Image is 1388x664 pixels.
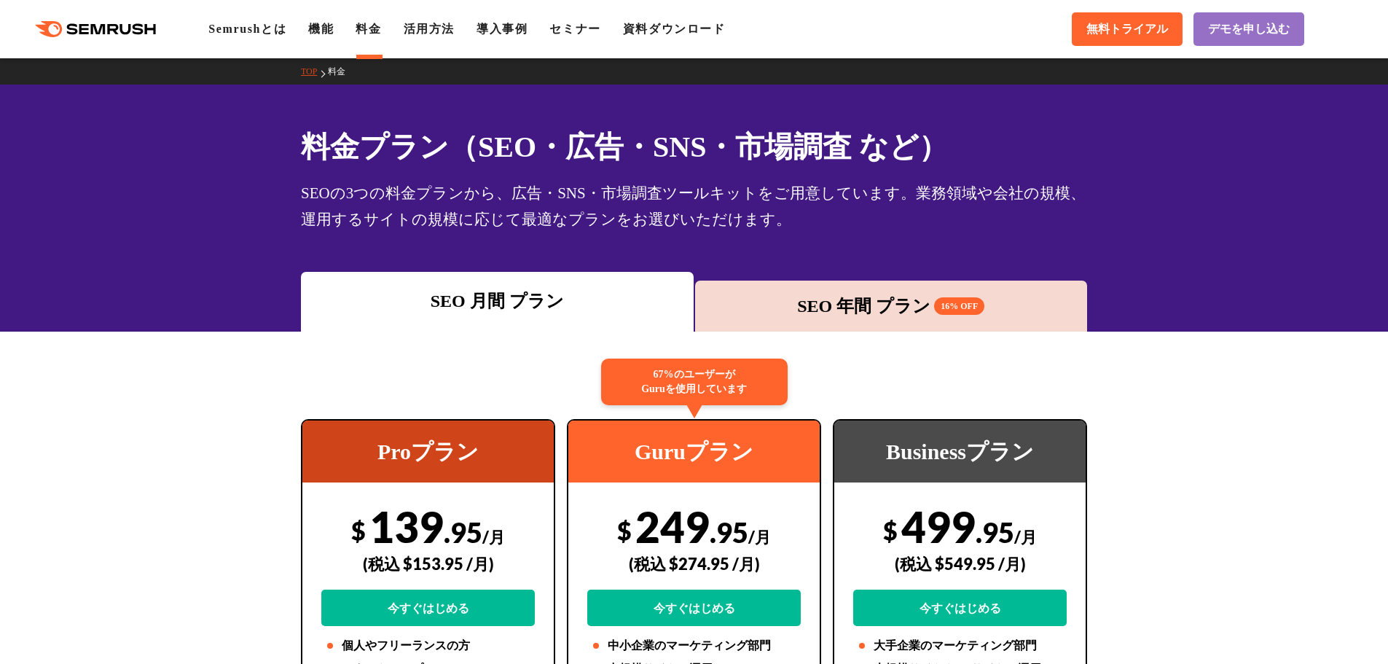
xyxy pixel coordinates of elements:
a: 料金 [356,23,381,35]
div: SEOの3つの料金プランから、広告・SNS・市場調査ツールキットをご用意しています。業務領域や会社の規模、運用するサイトの規模に応じて最適なプランをお選びいただけます。 [301,180,1087,233]
span: /月 [748,527,771,547]
span: .95 [444,515,482,549]
span: .95 [976,515,1014,549]
li: 中小企業のマーケティング部門 [587,637,801,655]
div: (税込 $153.95 /月) [321,538,535,590]
span: $ [617,515,632,545]
a: セミナー [549,23,600,35]
a: 機能 [308,23,334,35]
div: 139 [321,501,535,626]
div: (税込 $274.95 /月) [587,538,801,590]
span: $ [351,515,366,545]
div: SEO 年間 プラン [702,293,1081,319]
a: 無料トライアル [1072,12,1183,46]
div: 499 [853,501,1067,626]
a: 導入事例 [477,23,528,35]
div: 249 [587,501,801,626]
div: (税込 $549.95 /月) [853,538,1067,590]
a: デモを申し込む [1193,12,1304,46]
li: 個人やフリーランスの方 [321,637,535,655]
div: 67%のユーザーが Guruを使用しています [601,359,788,405]
div: Businessプラン [834,421,1086,483]
div: Proプラン [302,421,554,483]
span: $ [883,515,898,545]
a: 料金 [328,66,356,77]
span: 無料トライアル [1086,22,1168,37]
a: 活用方法 [404,23,455,35]
span: デモを申し込む [1208,22,1290,37]
a: 今すぐはじめる [587,590,801,626]
div: Guruプラン [568,421,820,483]
li: 大手企業のマーケティング部門 [853,637,1067,655]
a: 資料ダウンロード [623,23,726,35]
a: TOP [301,66,328,77]
span: /月 [1014,527,1037,547]
span: /月 [482,527,505,547]
a: 今すぐはじめる [853,590,1067,626]
div: SEO 月間 プラン [308,288,686,314]
span: .95 [710,515,748,549]
a: 今すぐはじめる [321,590,535,626]
h1: 料金プラン（SEO・広告・SNS・市場調査 など） [301,125,1087,168]
a: Semrushとは [208,23,286,35]
span: 16% OFF [934,297,984,315]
